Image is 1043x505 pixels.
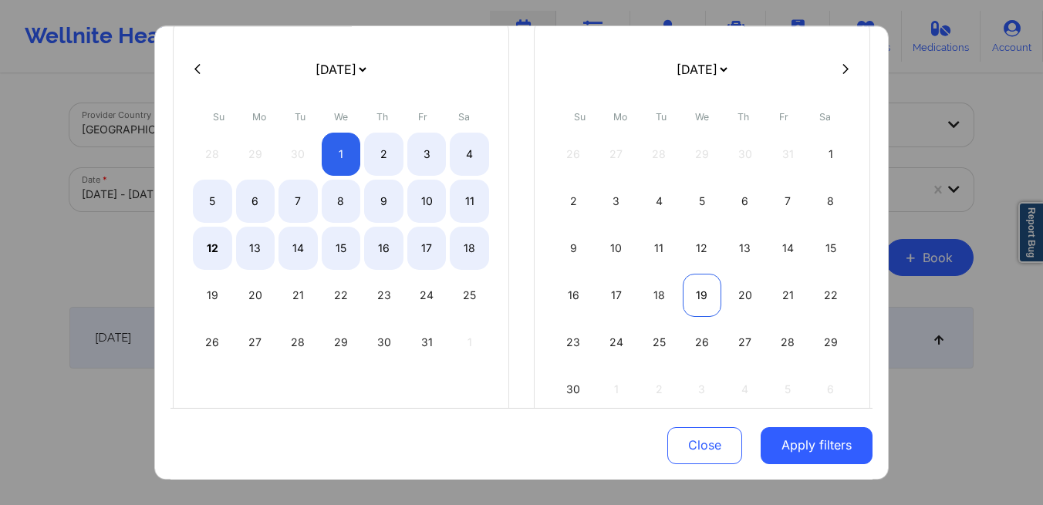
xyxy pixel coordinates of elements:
[768,274,808,317] div: Fri Nov 21 2025
[683,274,722,317] div: Wed Nov 19 2025
[613,111,627,123] abbr: Monday
[597,180,636,223] div: Mon Nov 03 2025
[597,321,636,364] div: Mon Nov 24 2025
[334,111,348,123] abbr: Wednesday
[761,426,873,463] button: Apply filters
[407,227,447,270] div: Fri Oct 17 2025
[768,180,808,223] div: Fri Nov 07 2025
[725,180,765,223] div: Thu Nov 06 2025
[811,227,850,270] div: Sat Nov 15 2025
[725,321,765,364] div: Thu Nov 27 2025
[407,180,447,223] div: Fri Oct 10 2025
[193,321,232,364] div: Sun Oct 26 2025
[450,133,489,176] div: Sat Oct 04 2025
[450,227,489,270] div: Sat Oct 18 2025
[193,227,232,270] div: Sun Oct 12 2025
[811,133,850,176] div: Sat Nov 01 2025
[213,111,224,123] abbr: Sunday
[811,274,850,317] div: Sat Nov 22 2025
[450,274,489,317] div: Sat Oct 25 2025
[811,180,850,223] div: Sat Nov 08 2025
[768,321,808,364] div: Fri Nov 28 2025
[364,274,403,317] div: Thu Oct 23 2025
[236,321,275,364] div: Mon Oct 27 2025
[322,180,361,223] div: Wed Oct 08 2025
[376,111,388,123] abbr: Thursday
[738,111,749,123] abbr: Thursday
[322,274,361,317] div: Wed Oct 22 2025
[554,180,593,223] div: Sun Nov 02 2025
[450,180,489,223] div: Sat Oct 11 2025
[322,227,361,270] div: Wed Oct 15 2025
[458,111,470,123] abbr: Saturday
[278,227,318,270] div: Tue Oct 14 2025
[819,111,831,123] abbr: Saturday
[597,274,636,317] div: Mon Nov 17 2025
[640,227,679,270] div: Tue Nov 11 2025
[364,321,403,364] div: Thu Oct 30 2025
[364,180,403,223] div: Thu Oct 09 2025
[554,227,593,270] div: Sun Nov 09 2025
[418,111,427,123] abbr: Friday
[779,111,788,123] abbr: Friday
[364,227,403,270] div: Thu Oct 16 2025
[278,180,318,223] div: Tue Oct 07 2025
[683,321,722,364] div: Wed Nov 26 2025
[295,111,305,123] abbr: Tuesday
[278,274,318,317] div: Tue Oct 21 2025
[407,274,447,317] div: Fri Oct 24 2025
[407,133,447,176] div: Fri Oct 03 2025
[683,180,722,223] div: Wed Nov 05 2025
[236,180,275,223] div: Mon Oct 06 2025
[236,227,275,270] div: Mon Oct 13 2025
[364,133,403,176] div: Thu Oct 02 2025
[236,274,275,317] div: Mon Oct 20 2025
[554,274,593,317] div: Sun Nov 16 2025
[656,111,667,123] abbr: Tuesday
[252,111,266,123] abbr: Monday
[193,274,232,317] div: Sun Oct 19 2025
[768,227,808,270] div: Fri Nov 14 2025
[407,321,447,364] div: Fri Oct 31 2025
[554,368,593,411] div: Sun Nov 30 2025
[811,321,850,364] div: Sat Nov 29 2025
[640,321,679,364] div: Tue Nov 25 2025
[695,111,709,123] abbr: Wednesday
[725,227,765,270] div: Thu Nov 13 2025
[725,274,765,317] div: Thu Nov 20 2025
[193,180,232,223] div: Sun Oct 05 2025
[640,180,679,223] div: Tue Nov 04 2025
[322,133,361,176] div: Wed Oct 01 2025
[554,321,593,364] div: Sun Nov 23 2025
[683,227,722,270] div: Wed Nov 12 2025
[640,274,679,317] div: Tue Nov 18 2025
[574,111,586,123] abbr: Sunday
[667,426,742,463] button: Close
[322,321,361,364] div: Wed Oct 29 2025
[278,321,318,364] div: Tue Oct 28 2025
[597,227,636,270] div: Mon Nov 10 2025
